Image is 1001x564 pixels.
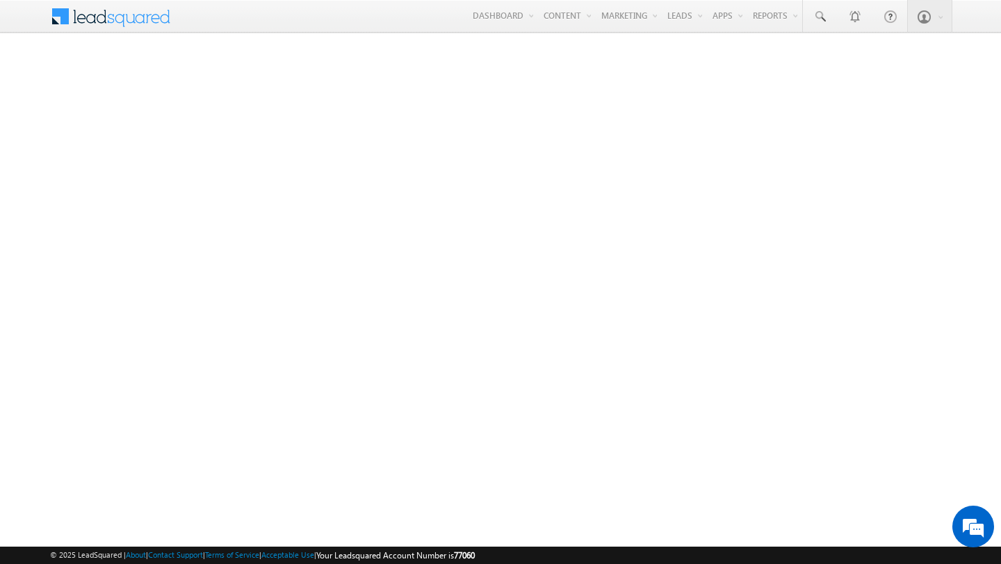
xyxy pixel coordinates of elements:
[50,549,475,562] span: © 2025 LeadSquared | | | | |
[148,550,203,559] a: Contact Support
[205,550,259,559] a: Terms of Service
[316,550,475,561] span: Your Leadsquared Account Number is
[261,550,314,559] a: Acceptable Use
[454,550,475,561] span: 77060
[126,550,146,559] a: About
